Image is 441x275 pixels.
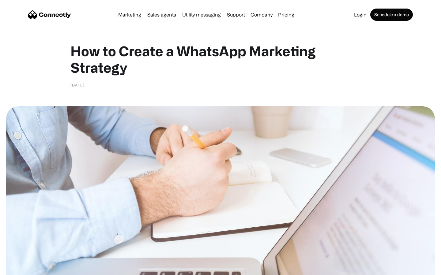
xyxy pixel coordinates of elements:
a: Schedule a demo [370,9,413,21]
div: Company [251,10,273,19]
a: Sales agents [145,12,179,17]
a: Login [352,12,369,17]
div: [DATE] [70,82,85,88]
a: Marketing [116,12,144,17]
aside: Language selected: English [6,264,37,273]
ul: Language list [12,264,37,273]
h1: How to Create a WhatsApp Marketing Strategy [70,43,371,76]
a: Pricing [276,12,297,17]
a: Support [224,12,247,17]
a: Utility messaging [180,12,223,17]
